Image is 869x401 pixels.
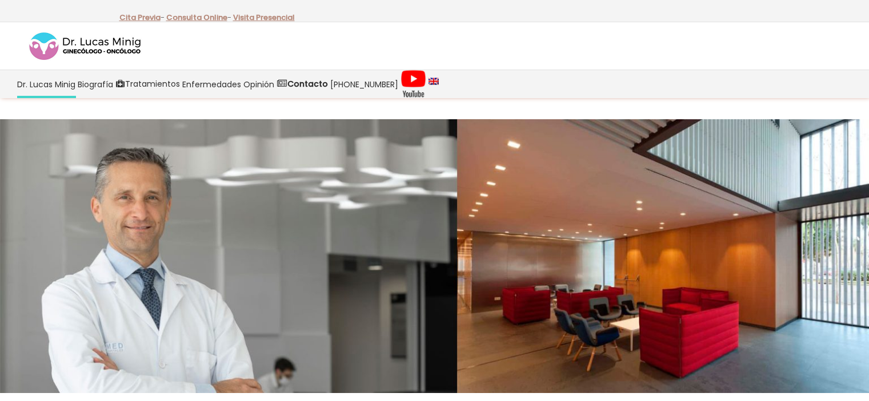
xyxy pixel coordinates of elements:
p: - [166,10,231,25]
strong: Contacto [287,78,328,90]
a: Contacto [275,70,329,98]
span: Opinión [243,78,274,91]
a: [PHONE_NUMBER] [329,70,399,98]
span: Dr. Lucas Minig [17,78,75,91]
a: Opinión [242,70,275,98]
a: Consulta Online [166,12,227,23]
a: Biografía [77,70,114,98]
p: - [119,10,165,25]
a: Videos Youtube Ginecología [399,70,427,98]
span: [PHONE_NUMBER] [330,78,398,91]
a: Cita Previa [119,12,161,23]
img: language english [429,78,439,84]
a: Dr. Lucas Minig [16,70,77,98]
span: Biografía [78,78,113,91]
img: Videos Youtube Ginecología [401,70,426,98]
span: Enfermedades [182,78,241,91]
a: Visita Presencial [233,12,295,23]
span: Tratamientos [125,78,180,91]
a: Tratamientos [114,70,181,98]
a: language english [427,70,440,98]
a: Enfermedades [181,70,242,98]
